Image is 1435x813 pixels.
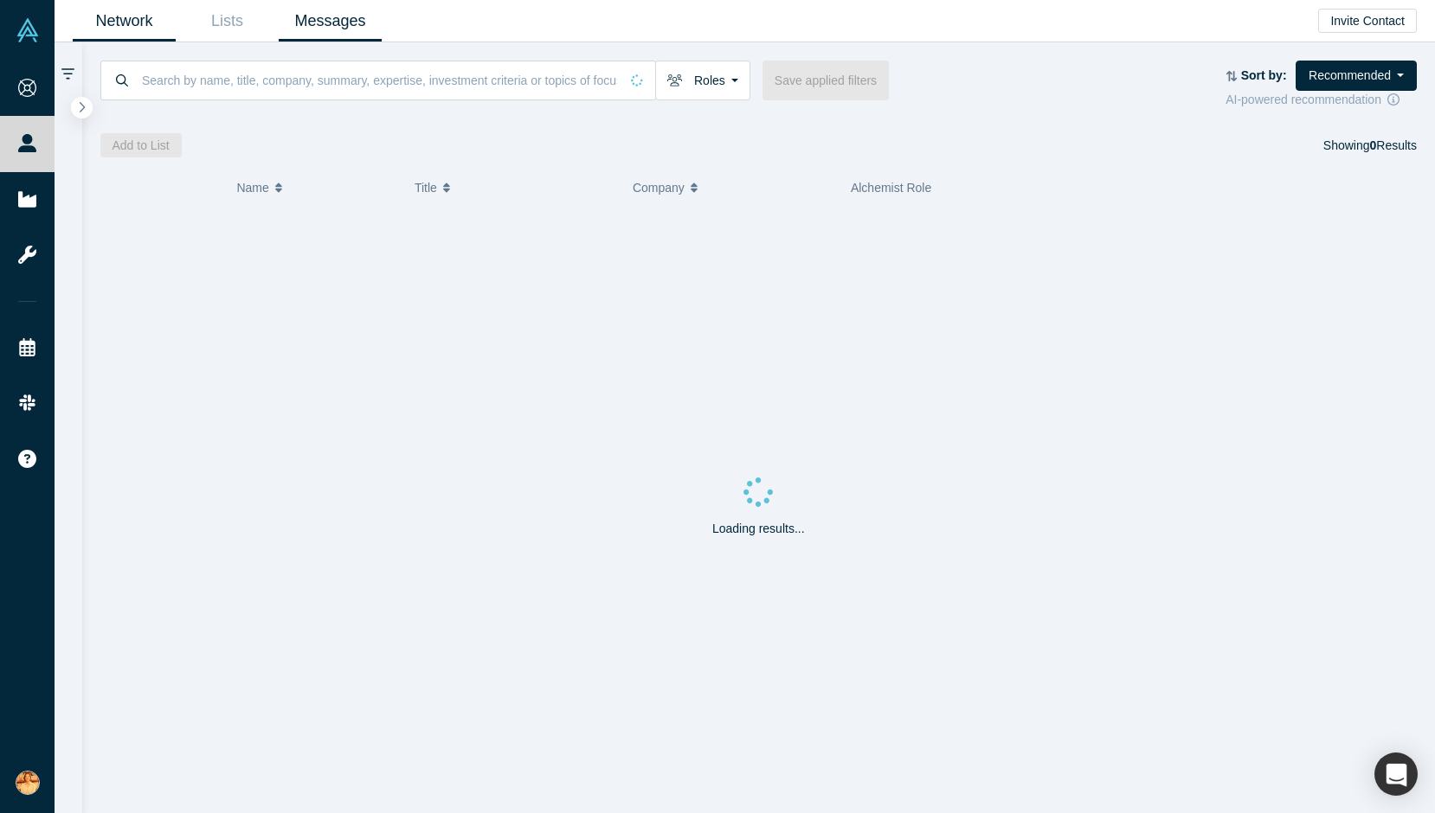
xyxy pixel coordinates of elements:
[236,170,396,206] button: Name
[633,170,833,206] button: Company
[1370,138,1417,152] span: Results
[176,1,279,42] a: Lists
[1323,133,1417,157] div: Showing
[73,1,176,42] a: Network
[16,771,40,795] img: Sumina Koiso's Account
[1318,9,1417,33] button: Invite Contact
[1296,61,1417,91] button: Recommended
[712,520,805,538] p: Loading results...
[851,181,931,195] span: Alchemist Role
[100,133,182,157] button: Add to List
[279,1,382,42] a: Messages
[1241,68,1287,82] strong: Sort by:
[633,170,685,206] span: Company
[1370,138,1377,152] strong: 0
[140,60,619,100] input: Search by name, title, company, summary, expertise, investment criteria or topics of focus
[655,61,750,100] button: Roles
[415,170,615,206] button: Title
[1226,91,1417,109] div: AI-powered recommendation
[763,61,889,100] button: Save applied filters
[236,170,268,206] span: Name
[16,18,40,42] img: Alchemist Vault Logo
[415,170,437,206] span: Title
